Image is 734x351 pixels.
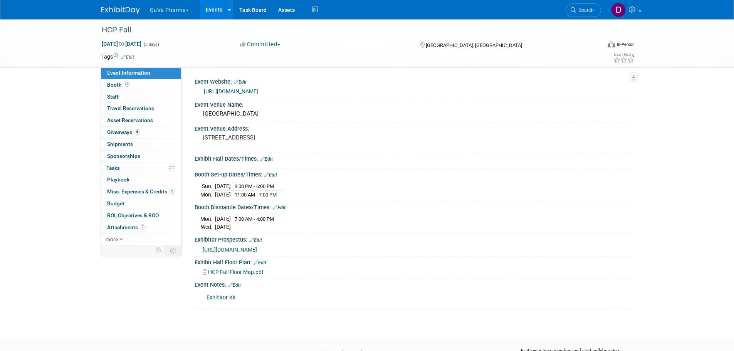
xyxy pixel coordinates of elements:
div: Event Notes: [195,279,633,289]
div: Exhibitor Prospectus: [195,234,633,244]
div: Booth Dismantle Dates/Times: [195,202,633,212]
a: Giveaways4 [101,127,181,138]
a: [URL][DOMAIN_NAME] [203,247,257,253]
div: In-Person [616,42,635,47]
span: Asset Reservations [107,117,153,123]
span: Playbook [107,176,129,183]
a: Sponsorships [101,151,181,162]
td: [DATE] [215,182,231,190]
span: Giveaways [107,129,140,135]
span: 11:00 AM - 7:00 PM [235,192,277,198]
td: Mon. [200,190,215,198]
span: Budget [107,200,124,207]
span: Event Information [107,70,150,76]
div: Event Venue Name: [195,99,633,109]
td: [DATE] [215,223,231,231]
td: Wed. [200,223,215,231]
div: Event Format [556,40,635,52]
span: 3:00 PM - 6:00 PM [235,183,274,189]
img: Danielle Mitchell [611,3,626,17]
td: Tags [101,53,134,60]
a: Edit [273,205,286,210]
div: HCP Fall [99,23,590,37]
a: Travel Reservations [101,103,181,114]
span: Staff [107,94,119,100]
a: Shipments [101,139,181,150]
span: to [118,41,125,47]
a: Asset Reservations [101,115,181,126]
span: Shipments [107,141,133,147]
span: Travel Reservations [107,105,154,111]
a: Budget [101,198,181,210]
div: Event Website: [195,76,633,86]
span: (3 days) [143,42,159,47]
a: [URL][DOMAIN_NAME] [204,88,258,94]
a: Edit [228,282,241,288]
span: Misc. Expenses & Credits [107,188,175,195]
div: Exhibit Hall Floor Plan: [195,257,633,267]
a: Misc. Expenses & Credits1 [101,186,181,198]
div: Event Venue Address: [195,123,633,133]
div: [GEOGRAPHIC_DATA] [200,108,627,120]
span: Booth not reserved yet [124,82,131,87]
span: 1 [169,189,175,195]
a: Tasks [101,163,181,174]
a: more [101,234,181,245]
span: Attachments [107,224,146,230]
a: Edit [234,79,247,85]
span: Booth [107,82,131,88]
a: Exhibitor Kit [207,294,236,301]
span: more [106,236,118,242]
span: 1 [140,224,146,230]
button: Committed [237,40,283,49]
span: Sponsorships [107,153,140,159]
a: Edit [254,260,266,265]
a: Edit [121,54,134,60]
a: Event Information [101,67,181,79]
span: Search [576,7,594,13]
span: 7:00 AM - 4:00 PM [235,216,274,222]
img: ExhibitDay [101,7,140,14]
a: Edit [249,237,262,243]
td: Mon. [200,215,215,223]
a: Booth [101,79,181,91]
a: Playbook [101,174,181,186]
div: Booth Set-up Dates/Times: [195,169,633,179]
span: Tasks [106,165,120,171]
a: Attachments1 [101,222,181,233]
div: Event Rating [613,53,634,57]
td: Personalize Event Tab Strip [152,245,166,255]
img: Format-Inperson.png [608,41,615,47]
span: 4 [134,129,140,135]
a: Staff [101,91,181,103]
td: Sun. [200,182,215,190]
td: [DATE] [215,215,231,223]
a: ROI, Objectives & ROO [101,210,181,222]
a: Edit [264,172,277,178]
td: Toggle Event Tabs [165,245,181,255]
div: Exhibit Hall Dates/Times: [195,153,633,163]
a: Search [566,3,601,17]
a: HCP Fall Floor Map.pdf [203,269,264,275]
td: [DATE] [215,190,231,198]
span: ROI, Objectives & ROO [107,212,159,218]
span: [DATE] [DATE] [101,40,142,47]
pre: [STREET_ADDRESS] [203,134,369,141]
a: Edit [260,156,273,162]
span: [GEOGRAPHIC_DATA], [GEOGRAPHIC_DATA] [426,42,522,48]
span: HCP Fall Floor Map.pdf [208,269,264,275]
